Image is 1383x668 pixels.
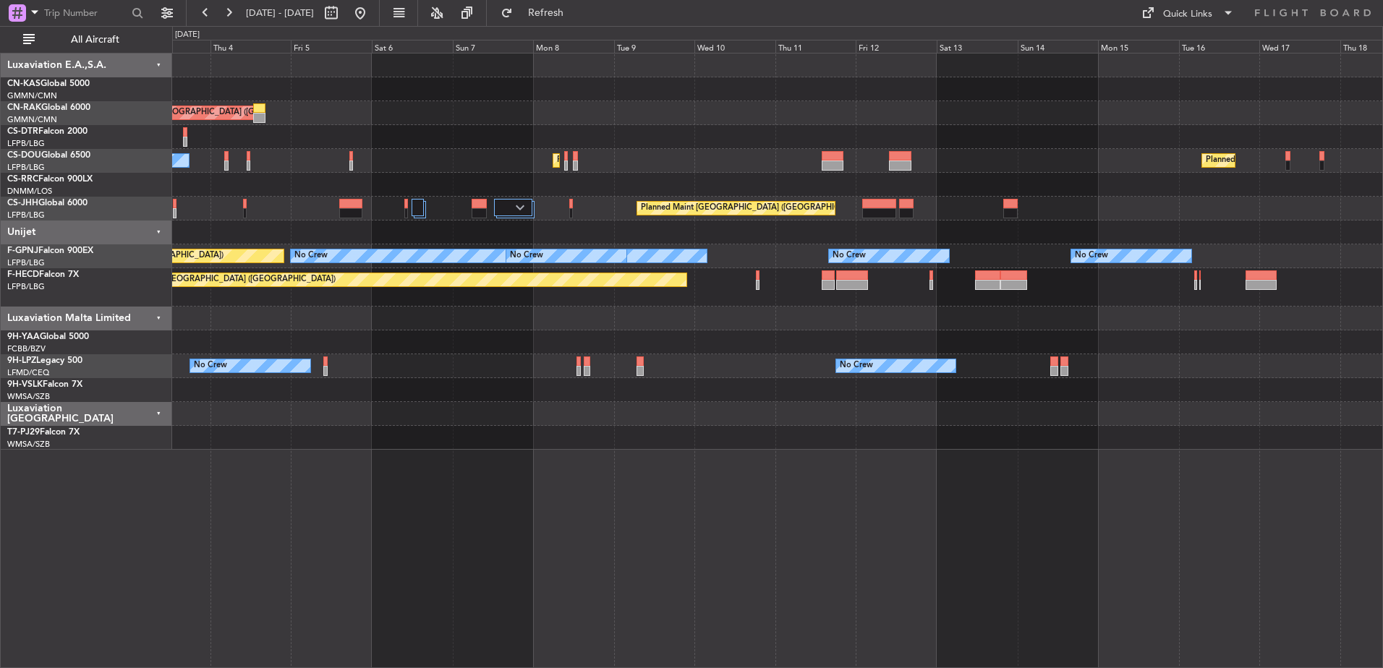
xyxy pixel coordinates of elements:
[516,8,576,18] span: Refresh
[7,428,40,437] span: T7-PJ29
[614,40,695,53] div: Tue 9
[510,245,543,267] div: No Crew
[7,356,36,365] span: 9H-LPZ
[7,281,45,292] a: LFPB/LBG
[7,151,41,160] span: CS-DOU
[7,210,45,220] a: LFPB/LBG
[840,355,873,377] div: No Crew
[494,1,581,25] button: Refresh
[7,333,40,341] span: 9H-YAA
[7,162,45,173] a: LFPB/LBG
[7,175,93,184] a: CS-RRCFalcon 900LX
[516,205,524,210] img: arrow-gray.svg
[833,245,866,267] div: No Crew
[7,175,38,184] span: CS-RRC
[1098,40,1179,53] div: Mon 15
[7,127,88,136] a: CS-DTRFalcon 2000
[7,80,41,88] span: CN-KAS
[7,367,49,378] a: LFMD/CEQ
[937,40,1018,53] div: Sat 13
[856,40,937,53] div: Fri 12
[7,114,57,125] a: GMMN/CMN
[291,40,372,53] div: Fri 5
[7,103,90,112] a: CN-RAKGlobal 6000
[641,197,869,219] div: Planned Maint [GEOGRAPHIC_DATA] ([GEOGRAPHIC_DATA])
[7,186,52,197] a: DNMM/LOS
[7,138,45,149] a: LFPB/LBG
[7,391,50,402] a: WMSA/SZB
[453,40,534,53] div: Sun 7
[372,40,453,53] div: Sat 6
[7,270,79,279] a: F-HECDFalcon 7X
[175,29,200,41] div: [DATE]
[7,428,80,437] a: T7-PJ29Falcon 7X
[7,257,45,268] a: LFPB/LBG
[7,333,89,341] a: 9H-YAAGlobal 5000
[7,199,38,207] span: CS-JHH
[533,40,614,53] div: Mon 8
[1018,40,1099,53] div: Sun 14
[7,103,41,112] span: CN-RAK
[7,380,43,389] span: 9H-VSLK
[7,247,93,255] a: F-GPNJFalcon 900EX
[1163,7,1212,22] div: Quick Links
[1179,40,1260,53] div: Tue 16
[294,245,328,267] div: No Crew
[38,35,153,45] span: All Aircraft
[7,380,82,389] a: 9H-VSLKFalcon 7X
[1075,245,1108,267] div: No Crew
[557,150,785,171] div: Planned Maint [GEOGRAPHIC_DATA] ([GEOGRAPHIC_DATA])
[1259,40,1340,53] div: Wed 17
[7,127,38,136] span: CS-DTR
[775,40,856,53] div: Thu 11
[246,7,314,20] span: [DATE] - [DATE]
[7,356,82,365] a: 9H-LPZLegacy 500
[7,199,88,207] a: CS-JHHGlobal 6000
[7,270,39,279] span: F-HECD
[194,355,227,377] div: No Crew
[44,2,127,24] input: Trip Number
[694,40,775,53] div: Wed 10
[7,247,38,255] span: F-GPNJ
[7,151,90,160] a: CS-DOUGlobal 6500
[93,102,331,124] div: Unplanned Maint [GEOGRAPHIC_DATA] ([GEOGRAPHIC_DATA])
[7,343,46,354] a: FCBB/BZV
[16,28,157,51] button: All Aircraft
[7,439,50,450] a: WMSA/SZB
[108,269,336,291] div: Planned Maint [GEOGRAPHIC_DATA] ([GEOGRAPHIC_DATA])
[1134,1,1241,25] button: Quick Links
[7,90,57,101] a: GMMN/CMN
[210,40,292,53] div: Thu 4
[7,80,90,88] a: CN-KASGlobal 5000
